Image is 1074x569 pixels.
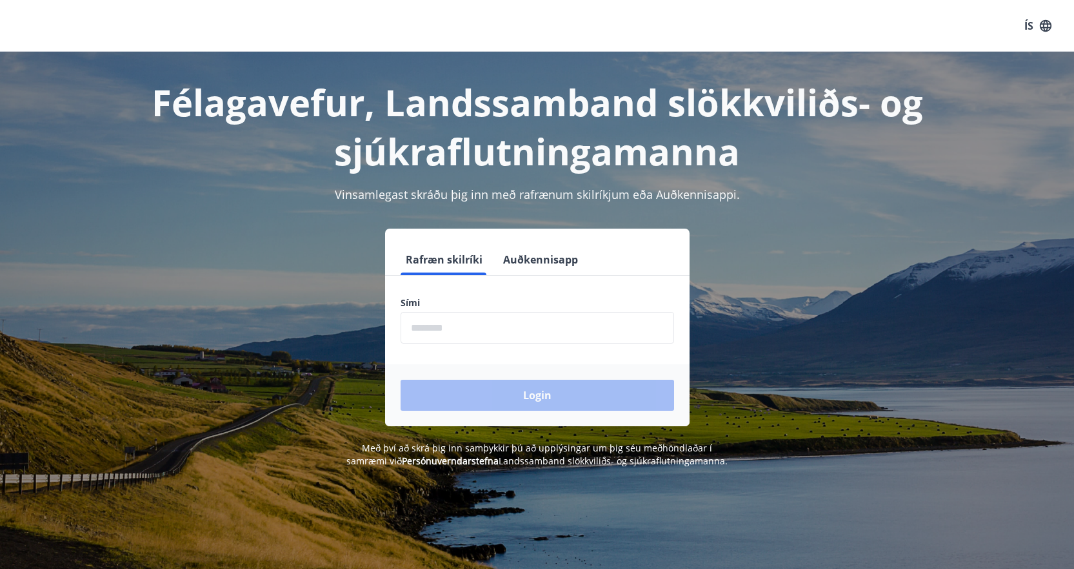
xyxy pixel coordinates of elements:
h1: Félagavefur, Landssamband slökkviliðs- og sjúkraflutningamanna [88,78,986,176]
button: Auðkennisapp [498,244,583,275]
button: Rafræn skilríki [401,244,488,275]
label: Sími [401,296,674,309]
button: ÍS [1017,14,1059,37]
span: Með því að skrá þig inn samþykkir þú að upplýsingar um þig séu meðhöndlaðar í samræmi við Landssa... [346,442,728,467]
a: Persónuverndarstefna [402,455,499,467]
span: Vinsamlegast skráðu þig inn með rafrænum skilríkjum eða Auðkennisappi. [335,187,740,202]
